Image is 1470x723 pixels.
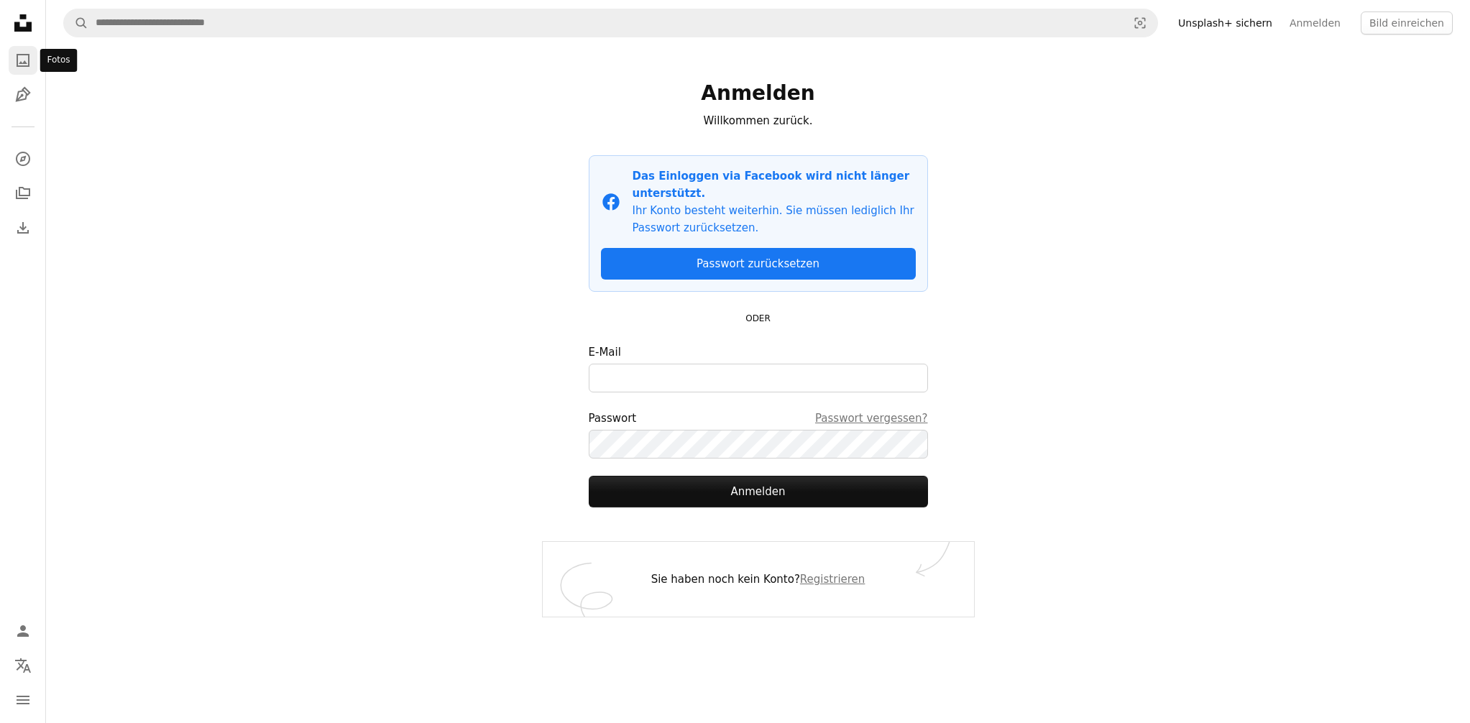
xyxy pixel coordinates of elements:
button: Anmelden [589,476,928,507]
a: Bisherige Downloads [9,213,37,242]
input: E-Mail [589,364,928,392]
a: Fotos [9,46,37,75]
a: Startseite — Unsplash [9,9,37,40]
a: Grafiken [9,80,37,109]
button: Unsplash suchen [64,9,88,37]
h1: Anmelden [589,80,928,106]
a: Anmelden / Registrieren [9,617,37,645]
button: Visuelle Suche [1123,9,1157,37]
a: Passwort vergessen? [815,410,928,427]
a: Kollektionen [9,179,37,208]
a: Anmelden [1281,11,1349,34]
p: Willkommen zurück. [589,112,928,129]
p: Das Einloggen via Facebook wird nicht länger unterstützt. [633,167,916,202]
button: Menü [9,686,37,714]
button: Bild einreichen [1361,11,1453,34]
a: Passwort zurücksetzen [601,248,916,280]
label: E-Mail [589,344,928,392]
p: Ihr Konto besteht weiterhin. Sie müssen lediglich Ihr Passwort zurücksetzen. [633,202,916,236]
button: Sprache [9,651,37,680]
form: Finden Sie Bildmaterial auf der ganzen Webseite [63,9,1158,37]
div: Passwort [589,410,928,427]
small: ODER [745,313,771,323]
input: PasswortPasswort vergessen? [589,430,928,459]
a: Entdecken [9,144,37,173]
a: Unsplash+ sichern [1170,11,1281,34]
a: Registrieren [800,573,865,586]
div: Sie haben noch kein Konto? [543,542,974,617]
